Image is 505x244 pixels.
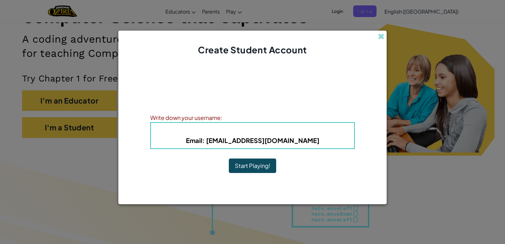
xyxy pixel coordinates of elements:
[198,44,307,55] span: Create Student Account
[150,90,355,105] p: Write down your information so that you don't forget it. Your teacher can also help you reset you...
[150,113,355,122] div: Write down your username:
[186,136,319,144] b: : [EMAIL_ADDRESS][DOMAIN_NAME]
[223,127,281,134] b: : APESIH
[223,127,256,134] span: Username
[222,74,282,84] h4: Account Created!
[229,158,276,173] button: Start Playing!
[186,136,202,144] span: Email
